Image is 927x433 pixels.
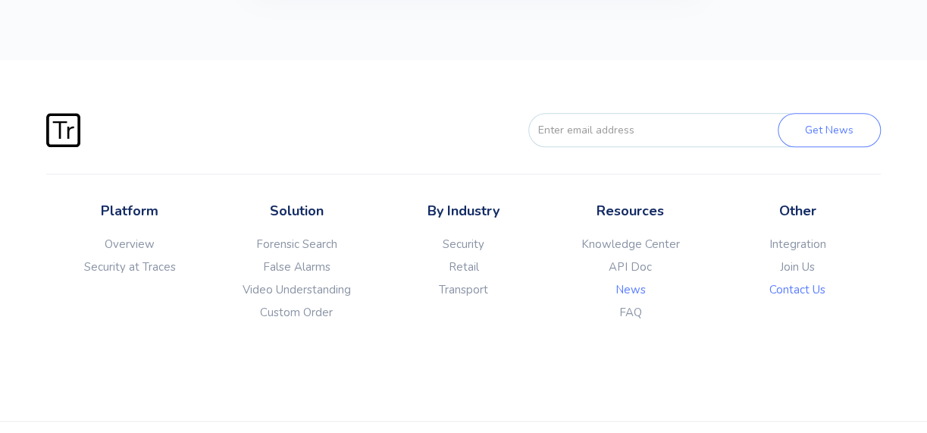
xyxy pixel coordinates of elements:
a: Forensic Search [213,237,380,252]
a: News [547,282,714,297]
p: By Industry [380,201,546,221]
a: Contact Us [714,282,881,297]
input: Get News [778,113,881,147]
p: Resources [547,201,714,221]
a: Join Us [714,259,881,275]
p: Solution [213,201,380,221]
a: API Doc [547,259,714,275]
a: Security [380,237,546,252]
a: Custom Order [213,305,380,320]
p: Other [714,201,881,221]
a: Security at Traces [46,259,213,275]
form: FORM-EMAIL-FOOTER [502,113,881,147]
a: Transport [380,282,546,297]
a: False Alarms [213,259,380,275]
p: Platform [46,201,213,221]
a: Knowledge Center [547,237,714,252]
a: Retail [380,259,546,275]
a: Video Understanding [213,282,380,297]
a: Integration [714,237,881,252]
a: FAQ [547,305,714,320]
a: Overview [46,237,213,252]
img: Traces Logo [46,113,80,147]
input: Enter email address [528,113,804,147]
